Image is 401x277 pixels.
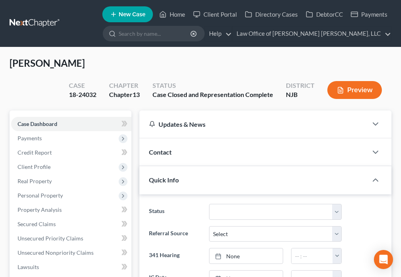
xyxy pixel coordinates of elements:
[209,248,283,263] a: None
[11,246,131,260] a: Unsecured Nonpriority Claims
[69,81,96,90] div: Case
[205,27,232,41] a: Help
[153,90,273,99] div: Case Closed and Representation Complete
[10,57,85,69] span: [PERSON_NAME]
[327,81,382,99] button: Preview
[145,248,205,264] label: 341 Hearing
[11,203,131,217] a: Property Analysis
[145,204,205,220] label: Status
[69,90,96,99] div: 18-24032
[347,7,391,21] a: Payments
[153,81,273,90] div: Status
[18,263,39,270] span: Lawsuits
[11,145,131,160] a: Credit Report
[18,192,63,199] span: Personal Property
[119,12,145,17] span: New Case
[291,248,333,263] input: -- : --
[18,149,52,156] span: Credit Report
[18,135,42,141] span: Payments
[18,221,56,227] span: Secured Claims
[11,260,131,274] a: Lawsuits
[18,206,62,213] span: Property Analysis
[145,226,205,242] label: Referral Source
[149,176,179,184] span: Quick Info
[11,231,131,246] a: Unsecured Priority Claims
[241,7,302,21] a: Directory Cases
[18,120,57,127] span: Case Dashboard
[286,90,315,99] div: NJB
[109,81,140,90] div: Chapter
[189,7,241,21] a: Client Portal
[149,148,172,156] span: Contact
[286,81,315,90] div: District
[18,235,83,242] span: Unsecured Priority Claims
[233,27,391,41] a: Law Office of [PERSON_NAME] [PERSON_NAME], LLC
[18,249,94,256] span: Unsecured Nonpriority Claims
[302,7,347,21] a: DebtorCC
[109,90,140,99] div: Chapter
[155,7,189,21] a: Home
[119,26,192,41] input: Search by name...
[11,217,131,231] a: Secured Claims
[133,91,140,98] span: 13
[374,250,393,269] div: Open Intercom Messenger
[18,163,51,170] span: Client Profile
[149,120,358,128] div: Updates & News
[18,178,52,184] span: Real Property
[11,117,131,131] a: Case Dashboard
